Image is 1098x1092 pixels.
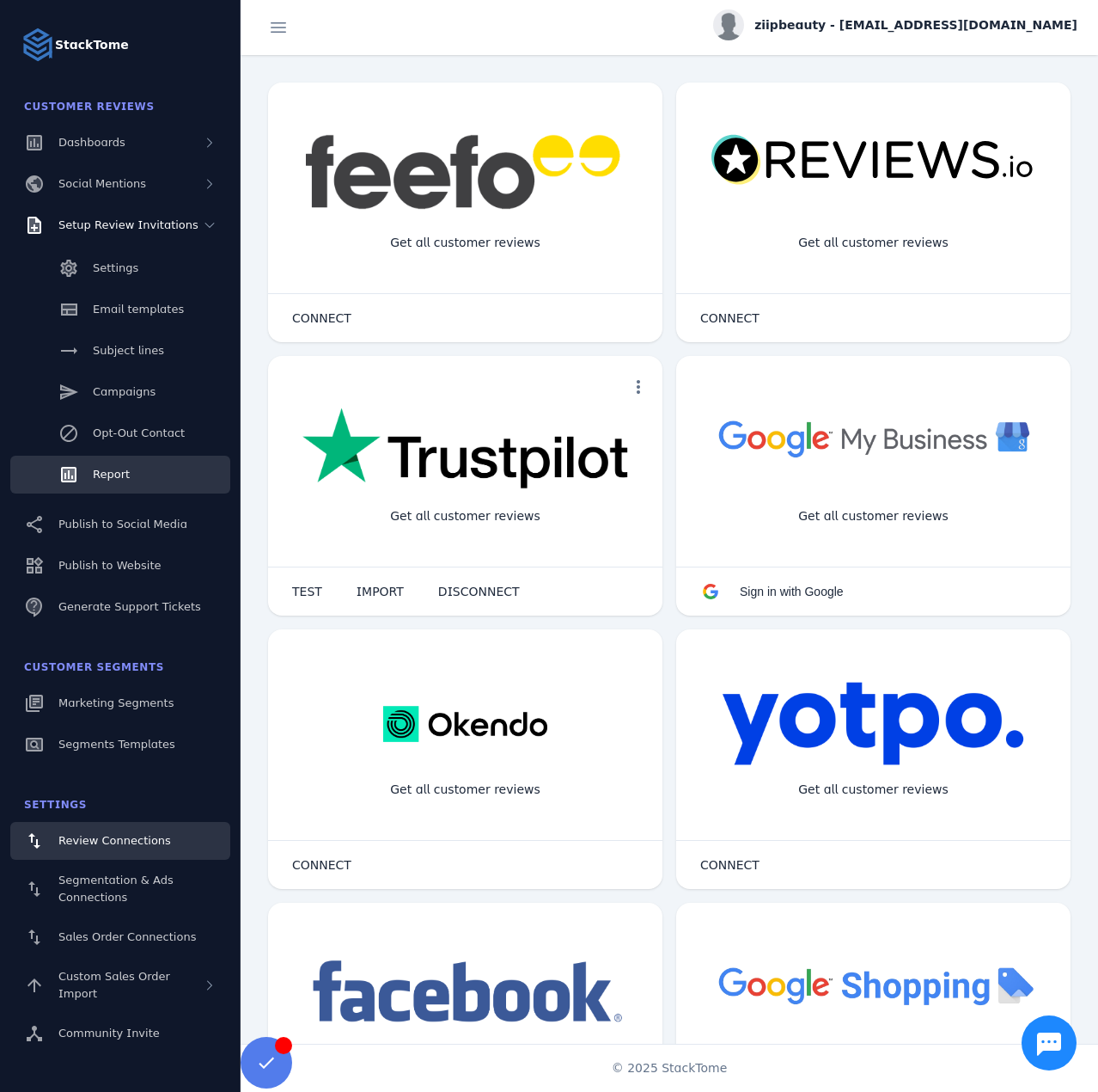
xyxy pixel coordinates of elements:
[24,101,155,113] span: Customer Reviews
[700,859,759,871] span: CONNECT
[10,1015,230,1052] a: Community Invite
[713,9,1077,40] button: ziipbeauty - [EMAIL_ADDRESS][DOMAIN_NAME]
[754,16,1077,34] span: ziipbeauty - [EMAIL_ADDRESS][DOMAIN_NAME]
[10,506,230,543] a: Publish to Social Media
[58,834,171,847] span: Review Connections
[10,373,230,411] a: Campaigns
[58,874,174,904] span: Segmentation & Ads Connections
[683,301,777,335] button: CONNECT
[10,456,230,494] a: Report
[24,661,164,673] span: Customer Segments
[292,312,351,324] span: CONNECT
[711,954,1036,1015] img: googleshopping.png
[292,586,322,598] span: TEST
[10,684,230,722] a: Marketing Segments
[357,586,404,598] span: IMPORT
[784,767,962,813] div: Get all customer reviews
[93,261,138,274] span: Settings
[58,738,175,751] span: Segments Templates
[376,220,554,266] div: Get all customer reviews
[302,408,628,492] img: trustpilot.png
[339,574,421,609] button: IMPORT
[58,696,174,709] span: Marketing Segments
[58,970,170,1000] span: Custom Sales Order Import
[58,600,201,613] span: Generate Support Tickets
[58,518,187,531] span: Publish to Social Media
[58,559,161,572] span: Publish to Website
[10,414,230,452] a: Opt-Out Contact
[683,848,777,882] button: CONNECT
[58,177,146,190] span: Social Mentions
[275,848,369,882] button: CONNECT
[421,574,537,609] button: DISCONNECT
[10,547,230,585] a: Publish to Website
[722,681,1025,767] img: yotpo.png
[93,426,185,439] span: Opt-Out Contact
[58,930,196,943] span: Sales Order Connections
[713,9,744,40] img: profile.jpg
[621,370,656,404] button: more
[292,859,351,871] span: CONNECT
[711,134,1036,187] img: reviewsio.svg
[711,408,1036,469] img: googlebusiness.png
[10,863,230,915] a: Segmentation & Ads Connections
[275,574,339,609] button: TEST
[93,385,156,398] span: Campaigns
[784,220,962,266] div: Get all customer reviews
[58,218,198,231] span: Setup Review Invitations
[10,918,230,956] a: Sales Order Connections
[275,301,369,335] button: CONNECT
[376,767,554,813] div: Get all customer reviews
[772,1040,974,1086] div: Import Products from Google
[302,134,628,210] img: feefo.png
[383,681,547,767] img: okendo.webp
[10,726,230,764] a: Segments Templates
[10,588,230,626] a: Generate Support Tickets
[784,494,962,539] div: Get all customer reviews
[93,468,130,481] span: Report
[10,332,230,370] a: Subject lines
[93,303,184,316] span: Email templates
[683,574,861,609] button: Sign in with Google
[700,312,759,324] span: CONNECT
[93,344,164,357] span: Subject lines
[10,822,230,860] a: Review Connections
[302,954,628,1031] img: facebook.png
[438,586,520,598] span: DISCONNECT
[740,585,844,598] span: Sign in with Google
[10,291,230,328] a: Email templates
[10,249,230,287] a: Settings
[58,1027,160,1040] span: Community Invite
[58,136,125,149] span: Dashboards
[24,799,87,811] span: Settings
[21,28,55,62] img: Logo image
[376,494,554,539] div: Get all customer reviews
[612,1059,728,1077] span: © 2025 StackTome
[55,36,129,54] strong: StackTome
